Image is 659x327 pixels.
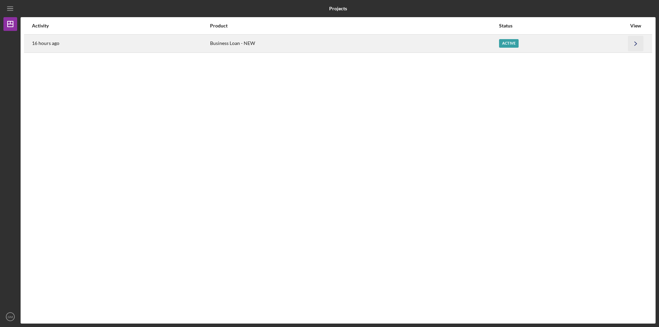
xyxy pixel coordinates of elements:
[8,315,13,319] text: GM
[210,23,498,28] div: Product
[32,40,59,46] time: 2025-09-16 02:51
[627,23,644,28] div: View
[499,39,519,48] div: Active
[499,23,626,28] div: Status
[329,6,347,11] b: Projects
[3,310,17,324] button: GM
[210,35,498,52] div: Business Loan - NEW
[32,23,209,28] div: Activity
